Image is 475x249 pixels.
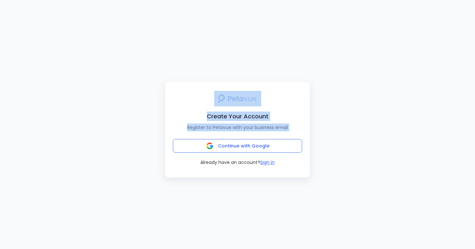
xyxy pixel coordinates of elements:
button: Continue with Google [173,139,302,153]
span: Continue with Google [218,143,269,149]
span: Already have an account? [200,159,260,166]
h2: Create Your Account [170,112,305,121]
p: Register to Petavue with your business email [170,124,305,131]
button: Sign in [260,159,275,166]
img: petavue logo [214,91,261,106]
